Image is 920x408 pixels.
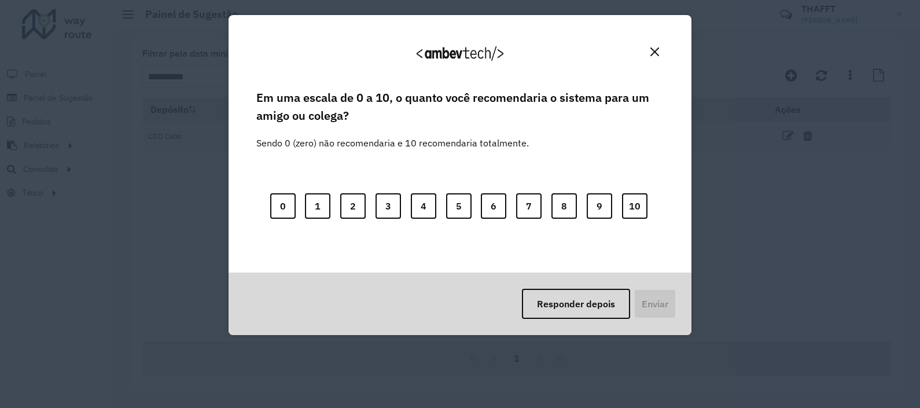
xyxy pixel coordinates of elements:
[256,122,529,150] label: Sendo 0 (zero) não recomendaria e 10 recomendaria totalmente.
[650,47,659,56] img: Close
[587,193,612,219] button: 9
[417,46,503,61] img: Logo Ambevtech
[646,43,664,61] button: Close
[411,193,436,219] button: 4
[481,193,506,219] button: 6
[340,193,366,219] button: 2
[446,193,472,219] button: 5
[516,193,542,219] button: 7
[256,89,664,124] label: Em uma escala de 0 a 10, o quanto você recomendaria o sistema para um amigo ou colega?
[622,193,647,219] button: 10
[376,193,401,219] button: 3
[522,289,630,319] button: Responder depois
[551,193,577,219] button: 8
[305,193,330,219] button: 1
[270,193,296,219] button: 0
